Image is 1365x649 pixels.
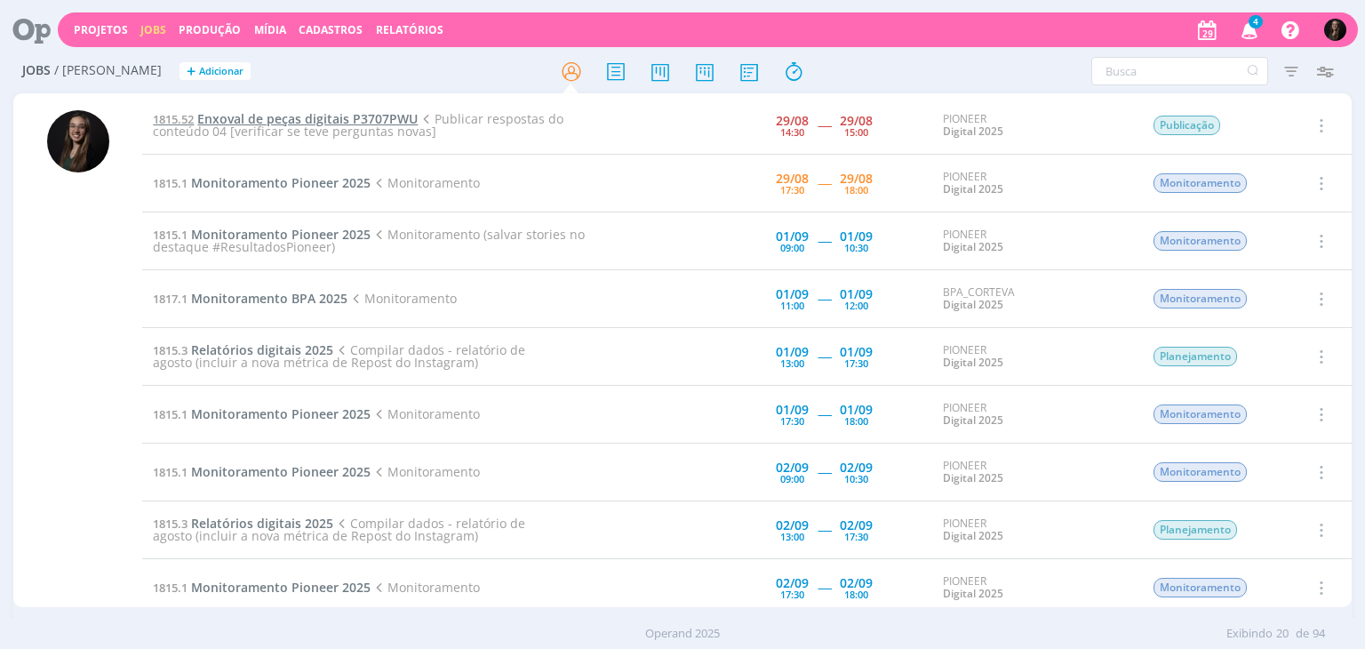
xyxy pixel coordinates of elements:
[153,515,333,532] a: 1815.3Relatórios digitais 2025
[943,181,1003,196] a: Digital 2025
[780,416,804,426] div: 17:30
[818,579,831,596] span: -----
[1276,625,1289,643] span: 20
[818,521,831,538] span: -----
[776,346,809,358] div: 01/09
[844,185,868,195] div: 18:00
[943,460,1126,485] div: PIONEER
[153,405,371,422] a: 1815.1Monitoramento Pioneer 2025
[371,23,449,37] button: Relatórios
[191,463,371,480] span: Monitoramento Pioneer 2025
[780,358,804,368] div: 13:00
[153,342,188,358] span: 1815.3
[844,474,868,484] div: 10:30
[818,348,831,365] span: -----
[818,174,831,191] span: -----
[153,463,371,480] a: 1815.1Monitoramento Pioneer 2025
[191,405,371,422] span: Monitoramento Pioneer 2025
[153,406,188,422] span: 1815.1
[140,22,166,37] a: Jobs
[943,239,1003,254] a: Digital 2025
[943,297,1003,312] a: Digital 2025
[776,577,809,589] div: 02/09
[153,464,188,480] span: 1815.1
[943,355,1003,370] a: Digital 2025
[153,341,524,371] span: Compilar dados - relatório de agosto (incluir a nova métrica de Repost do Instagram)
[1313,625,1325,643] span: 94
[1153,405,1247,424] span: Monitoramento
[780,300,804,310] div: 11:00
[1153,520,1237,540] span: Planejamento
[191,341,333,358] span: Relatórios digitais 2025
[299,22,363,37] span: Cadastros
[173,23,246,37] button: Produção
[371,405,479,422] span: Monitoramento
[1226,625,1273,643] span: Exibindo
[943,402,1126,428] div: PIONEER
[153,110,563,140] span: Publicar respostas do conteúdo 04 [verificar se teve perguntas novas]
[135,23,172,37] button: Jobs
[153,579,371,596] a: 1815.1Monitoramento Pioneer 2025
[254,22,286,37] a: Mídia
[153,516,188,532] span: 1815.3
[844,532,868,541] div: 17:30
[191,515,333,532] span: Relatórios digitais 2025
[371,579,479,596] span: Monitoramento
[840,404,873,416] div: 01/09
[1153,578,1247,597] span: Monitoramento
[191,290,347,307] span: Monitoramento BPA 2025
[818,232,831,249] span: -----
[47,110,109,172] img: N
[191,226,371,243] span: Monitoramento Pioneer 2025
[1296,625,1309,643] span: de
[347,290,456,307] span: Monitoramento
[1153,231,1247,251] span: Monitoramento
[153,580,188,596] span: 1815.1
[776,404,809,416] div: 01/09
[293,23,368,37] button: Cadastros
[943,286,1126,312] div: BPA_CORTEVA
[249,23,291,37] button: Mídia
[818,116,831,133] span: -----
[840,577,873,589] div: 02/09
[153,290,347,307] a: 1817.1Monitoramento BPA 2025
[68,23,133,37] button: Projetos
[376,22,443,37] a: Relatórios
[1091,57,1268,85] input: Busca
[840,115,873,127] div: 29/08
[1230,14,1266,46] button: 4
[153,226,371,243] a: 1815.1Monitoramento Pioneer 2025
[840,346,873,358] div: 01/09
[840,288,873,300] div: 01/09
[153,175,188,191] span: 1815.1
[818,405,831,422] span: -----
[780,127,804,137] div: 14:30
[776,288,809,300] div: 01/09
[191,579,371,596] span: Monitoramento Pioneer 2025
[844,416,868,426] div: 18:00
[197,110,418,127] span: Enxoval de peças digitais P3707PWU
[153,341,333,358] a: 1815.3Relatórios digitais 2025
[153,110,418,127] a: 1815.52Enxoval de peças digitais P3707PWU
[780,474,804,484] div: 09:00
[818,463,831,480] span: -----
[1323,14,1347,45] button: N
[1324,19,1346,41] img: N
[943,575,1126,601] div: PIONEER
[153,227,188,243] span: 1815.1
[180,62,251,81] button: +Adicionar
[844,243,868,252] div: 10:30
[776,115,809,127] div: 29/08
[943,528,1003,543] a: Digital 2025
[943,228,1126,254] div: PIONEER
[187,62,196,81] span: +
[371,174,479,191] span: Monitoramento
[840,461,873,474] div: 02/09
[1153,289,1247,308] span: Monitoramento
[153,111,194,127] span: 1815.52
[780,243,804,252] div: 09:00
[818,290,831,307] span: -----
[199,66,243,77] span: Adicionar
[943,470,1003,485] a: Digital 2025
[943,124,1003,139] a: Digital 2025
